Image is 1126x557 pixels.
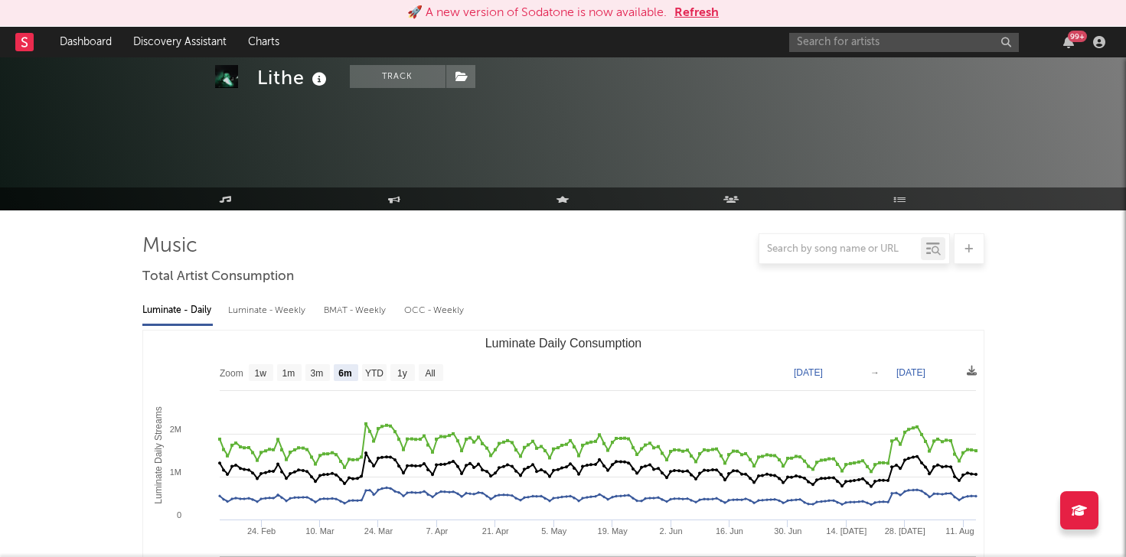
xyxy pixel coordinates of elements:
[176,510,181,520] text: 0
[759,243,921,256] input: Search by song name or URL
[220,368,243,379] text: Zoom
[142,268,294,286] span: Total Artist Consumption
[338,368,351,379] text: 6m
[122,27,237,57] a: Discovery Assistant
[350,65,446,88] button: Track
[659,526,682,536] text: 2. Jun
[324,298,389,324] div: BMAT - Weekly
[364,368,383,379] text: YTD
[142,298,213,324] div: Luminate - Daily
[870,367,880,378] text: →
[49,27,122,57] a: Dashboard
[404,298,465,324] div: OCC - Weekly
[945,526,974,536] text: 11. Aug
[407,4,667,22] div: 🚀 A new version of Sodatone is now available.
[715,526,743,536] text: 16. Jun
[310,368,323,379] text: 3m
[794,367,823,378] text: [DATE]
[597,526,628,536] text: 19. May
[254,368,266,379] text: 1w
[789,33,1019,52] input: Search for artists
[282,368,295,379] text: 1m
[674,4,719,22] button: Refresh
[425,368,435,379] text: All
[826,526,867,536] text: 14. [DATE]
[485,337,641,350] text: Luminate Daily Consumption
[246,526,275,536] text: 24. Feb
[169,425,181,434] text: 2M
[237,27,290,57] a: Charts
[896,367,925,378] text: [DATE]
[481,526,508,536] text: 21. Apr
[774,526,801,536] text: 30. Jun
[884,526,925,536] text: 28. [DATE]
[364,526,393,536] text: 24. Mar
[228,298,308,324] div: Luminate - Weekly
[169,467,181,477] text: 1M
[257,65,331,90] div: Lithe
[1068,31,1087,42] div: 99 +
[152,406,163,503] text: Luminate Daily Streams
[1063,36,1074,48] button: 99+
[541,526,567,536] text: 5. May
[426,526,448,536] text: 7. Apr
[397,368,407,379] text: 1y
[305,526,335,536] text: 10. Mar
